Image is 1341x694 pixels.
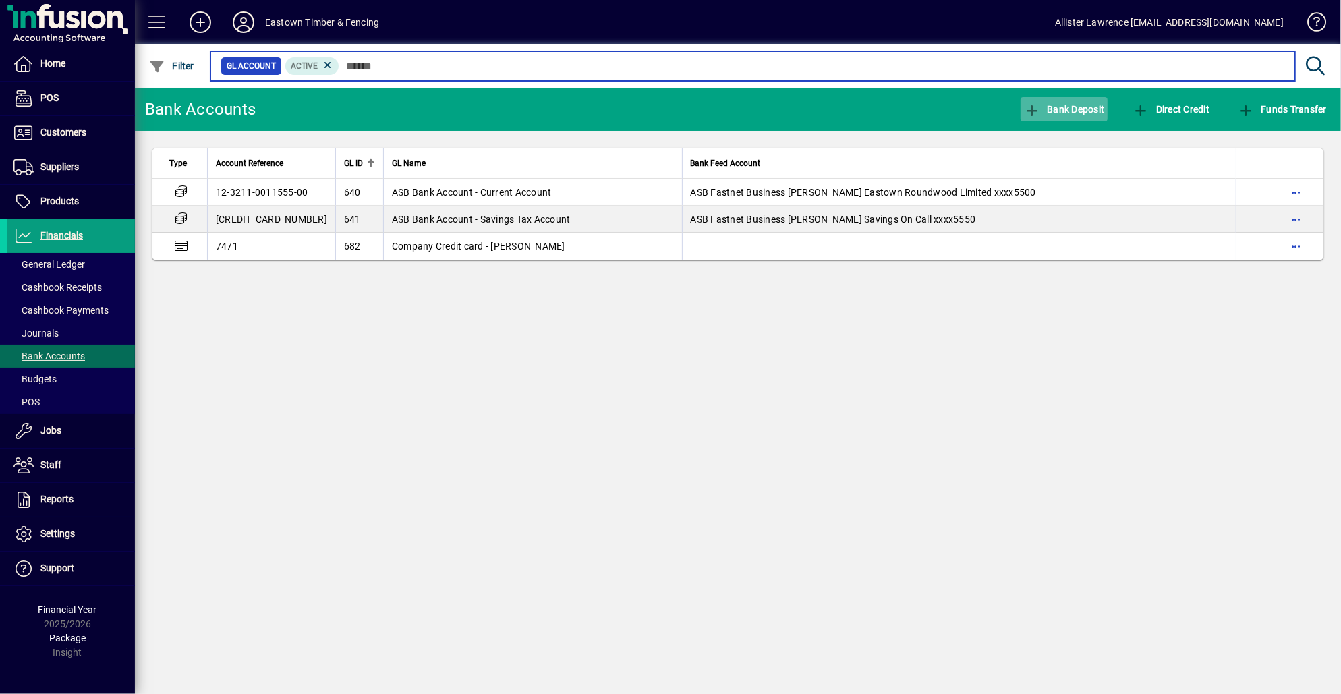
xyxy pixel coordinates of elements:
[265,11,379,33] div: Eastown Timber & Fencing
[392,214,571,225] span: ASB Bank Account - Savings Tax Account
[1055,11,1284,33] div: Allister Lawrence [EMAIL_ADDRESS][DOMAIN_NAME]
[392,187,552,198] span: ASB Bank Account - Current Account
[7,449,135,482] a: Staff
[691,156,1228,171] div: Bank Feed Account
[7,150,135,184] a: Suppliers
[7,82,135,115] a: POS
[145,98,256,120] div: Bank Accounts
[13,351,85,362] span: Bank Accounts
[40,92,59,103] span: POS
[146,54,198,78] button: Filter
[13,305,109,316] span: Cashbook Payments
[7,299,135,322] a: Cashbook Payments
[7,517,135,551] a: Settings
[7,116,135,150] a: Customers
[7,276,135,299] a: Cashbook Receipts
[13,282,102,293] span: Cashbook Receipts
[1234,97,1330,121] button: Funds Transfer
[169,156,199,171] div: Type
[13,397,40,407] span: POS
[40,528,75,539] span: Settings
[392,156,426,171] span: GL Name
[1133,104,1209,115] span: Direct Credit
[169,156,187,171] span: Type
[207,233,335,260] td: 7471
[691,156,761,171] span: Bank Feed Account
[7,322,135,345] a: Journals
[216,156,283,171] span: Account Reference
[40,562,74,573] span: Support
[7,414,135,448] a: Jobs
[40,161,79,172] span: Suppliers
[1024,104,1105,115] span: Bank Deposit
[7,185,135,219] a: Products
[13,259,85,270] span: General Ledger
[344,214,361,225] span: 641
[207,206,335,233] td: [CREDIT_CARD_NUMBER]
[7,391,135,413] a: POS
[7,253,135,276] a: General Ledger
[13,374,57,384] span: Budgets
[1285,208,1307,230] button: More options
[1021,97,1108,121] button: Bank Deposit
[344,187,361,198] span: 640
[40,196,79,206] span: Products
[344,156,363,171] span: GL ID
[149,61,194,71] span: Filter
[207,179,335,206] td: 12-3211-0011555-00
[40,459,61,470] span: Staff
[1297,3,1324,47] a: Knowledge Base
[691,187,1036,198] span: ASB Fastnet Business [PERSON_NAME] Eastown Roundwood Limited xxxx5500
[344,241,361,252] span: 682
[691,214,976,225] span: ASB Fastnet Business [PERSON_NAME] Savings On Call xxxx5550
[285,57,339,75] mat-chip: Activation Status: Active
[40,58,65,69] span: Home
[7,47,135,81] a: Home
[40,425,61,436] span: Jobs
[392,241,565,252] span: Company Credit card - [PERSON_NAME]
[7,345,135,368] a: Bank Accounts
[7,552,135,585] a: Support
[7,483,135,517] a: Reports
[344,156,375,171] div: GL ID
[13,328,59,339] span: Journals
[40,127,86,138] span: Customers
[179,10,222,34] button: Add
[1238,104,1327,115] span: Funds Transfer
[7,368,135,391] a: Budgets
[291,61,318,71] span: Active
[1285,235,1307,257] button: More options
[40,494,74,504] span: Reports
[1285,181,1307,203] button: More options
[38,604,97,615] span: Financial Year
[1129,97,1213,121] button: Direct Credit
[227,59,276,73] span: GL Account
[49,633,86,643] span: Package
[40,230,83,241] span: Financials
[392,156,674,171] div: GL Name
[222,10,265,34] button: Profile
